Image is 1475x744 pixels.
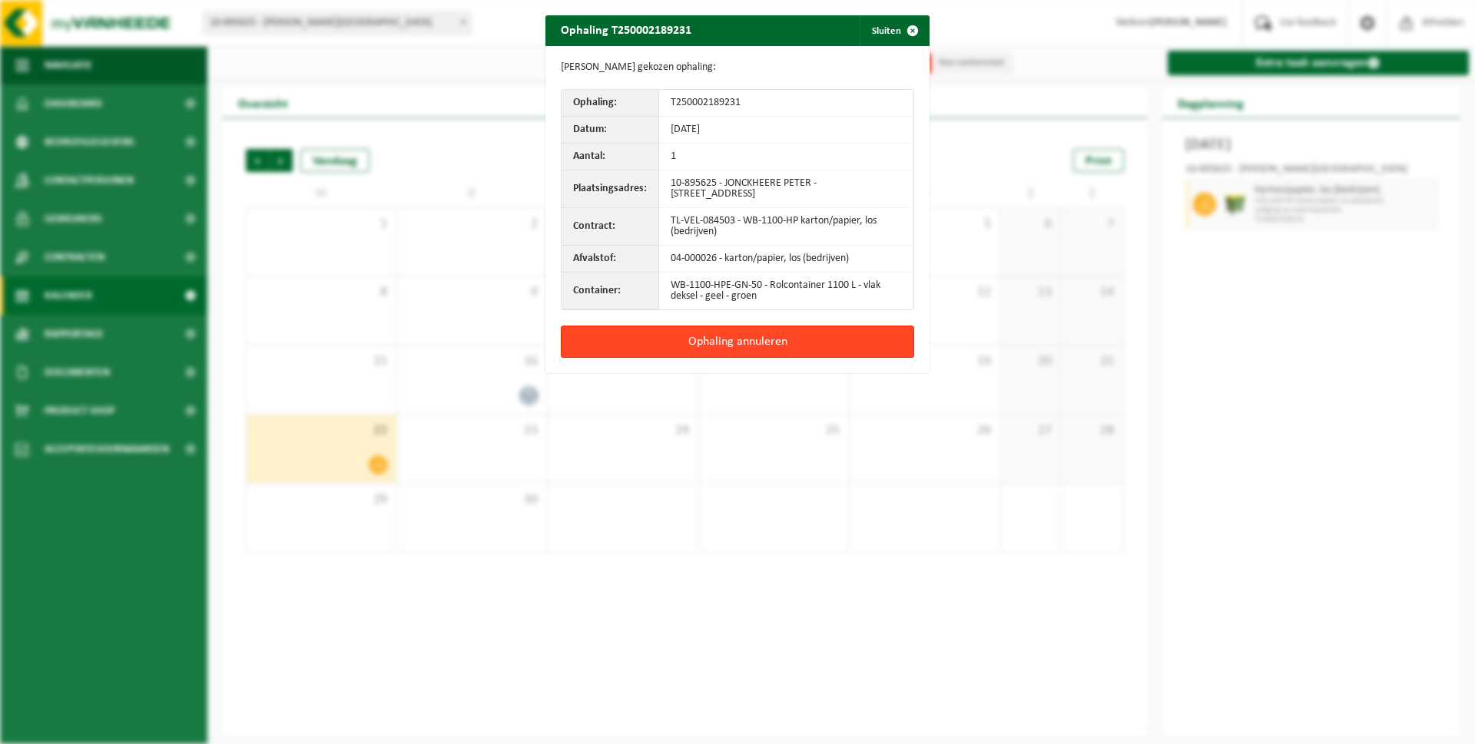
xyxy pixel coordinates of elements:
[562,90,659,117] th: Ophaling:
[659,117,913,144] td: [DATE]
[860,15,928,46] button: Sluiten
[562,208,659,246] th: Contract:
[561,326,914,358] button: Ophaling annuleren
[545,15,707,45] h2: Ophaling T250002189231
[562,170,659,208] th: Plaatsingsadres:
[659,246,913,273] td: 04-000026 - karton/papier, los (bedrijven)
[562,144,659,170] th: Aantal:
[659,273,913,309] td: WB-1100-HPE-GN-50 - Rolcontainer 1100 L - vlak deksel - geel - groen
[659,144,913,170] td: 1
[659,170,913,208] td: 10-895625 - JONCKHEERE PETER - [STREET_ADDRESS]
[659,90,913,117] td: T250002189231
[562,273,659,309] th: Container:
[561,61,914,74] p: [PERSON_NAME] gekozen ophaling:
[659,208,913,246] td: TL-VEL-084503 - WB-1100-HP karton/papier, los (bedrijven)
[562,246,659,273] th: Afvalstof:
[562,117,659,144] th: Datum:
